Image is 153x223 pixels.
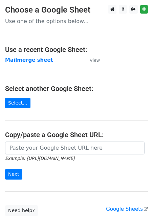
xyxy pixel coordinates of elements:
iframe: Chat Widget [119,190,153,223]
small: Example: [URL][DOMAIN_NAME] [5,156,74,161]
p: Use one of the options below... [5,18,148,25]
h4: Copy/paste a Google Sheet URL: [5,131,148,139]
input: Paste your Google Sheet URL here [5,142,145,154]
h3: Choose a Google Sheet [5,5,148,15]
input: Next [5,169,22,180]
a: Select... [5,98,30,108]
a: Google Sheets [106,206,148,212]
a: Mailmerge sheet [5,57,53,63]
a: View [83,57,100,63]
h4: Use a recent Google Sheet: [5,45,148,54]
h4: Select another Google Sheet: [5,85,148,93]
a: Need help? [5,205,38,216]
small: View [90,58,100,63]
